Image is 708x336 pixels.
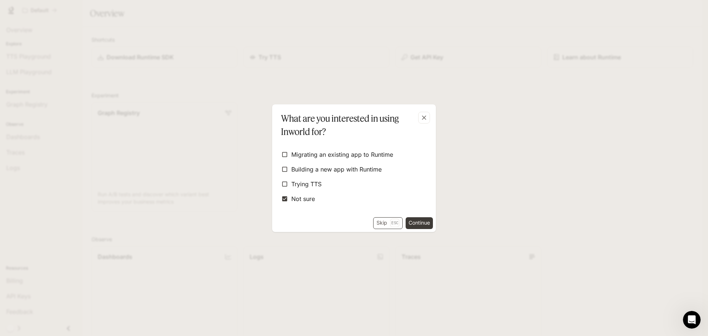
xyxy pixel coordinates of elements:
[390,219,399,227] p: Esc
[291,150,393,159] span: Migrating an existing app to Runtime
[373,217,403,229] button: SkipEsc
[683,311,701,329] iframe: Intercom live chat
[406,217,433,229] button: Continue
[291,165,382,174] span: Building a new app with Runtime
[291,194,315,203] span: Not sure
[281,112,424,138] p: What are you interested in using Inworld for?
[291,180,322,188] span: Trying TTS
